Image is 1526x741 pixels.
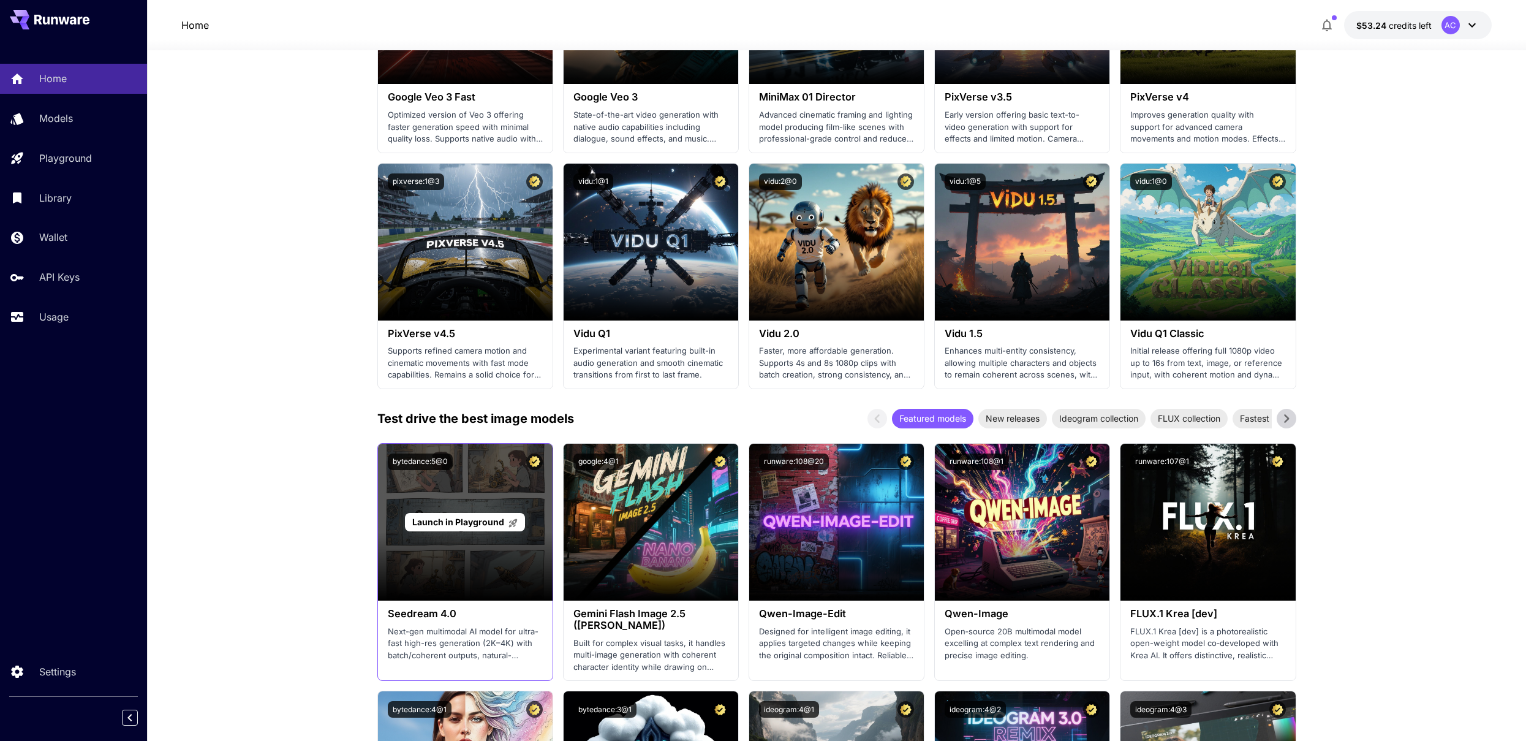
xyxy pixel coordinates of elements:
[181,18,209,32] nav: breadcrumb
[377,409,574,428] p: Test drive the best image models
[573,454,624,470] button: google:4@1
[39,71,67,86] p: Home
[39,151,92,165] p: Playground
[388,345,543,381] p: Supports refined camera motion and cinematic movements with fast mode capabilities. Remains a sol...
[573,345,728,381] p: Experimental variant featuring built-in audio generation and smooth cinematic transitions from fi...
[1083,701,1100,718] button: Certified Model – Vetted for best performance and includes a commercial license.
[573,608,728,631] h3: Gemini Flash Image 2.5 ([PERSON_NAME])
[573,91,728,103] h3: Google Veo 3
[1052,409,1146,428] div: Ideogram collection
[388,91,543,103] h3: Google Veo 3 Fast
[712,173,728,190] button: Certified Model – Vetted for best performance and includes a commercial license.
[1150,412,1228,425] span: FLUX collection
[1356,19,1432,32] div: $53.24132
[573,109,728,145] p: State-of-the-art video generation with native audio capabilities including dialogue, sound effect...
[1130,608,1285,620] h3: FLUX.1 Krea [dev]
[405,513,524,532] a: Launch in Playground
[1130,109,1285,145] p: Improves generation quality with support for advanced camera movements and motion modes. Effects ...
[978,409,1047,428] div: New releases
[749,444,924,601] img: alt
[945,626,1100,662] p: Open‑source 20B multimodal model excelling at complex text rendering and precise image editing.
[712,701,728,718] button: Certified Model – Vetted for best performance and includes a commercial license.
[759,173,802,190] button: vidu:2@0
[39,664,76,679] p: Settings
[945,91,1100,103] h3: PixVerse v3.5
[759,454,829,470] button: runware:108@20
[1083,454,1100,470] button: Certified Model – Vetted for best performance and includes a commercial license.
[378,164,553,321] img: alt
[945,701,1006,718] button: ideogram:4@2
[897,173,914,190] button: Certified Model – Vetted for best performance and includes a commercial license.
[945,345,1100,381] p: Enhances multi-entity consistency, allowing multiple characters and objects to remain coherent ac...
[1120,164,1295,321] img: alt
[1130,345,1285,381] p: Initial release offering full 1080p video up to 16s from text, image, or reference input, with co...
[759,91,914,103] h3: MiniMax 01 Director
[1269,454,1286,470] button: Certified Model – Vetted for best performance and includes a commercial license.
[1130,173,1172,190] button: vidu:1@0
[39,191,72,205] p: Library
[573,637,728,674] p: Built for complex visual tasks, it handles multi-image generation with coherent character identit...
[1130,701,1192,718] button: ideogram:4@3
[388,626,543,662] p: Next-gen multimodal AI model for ultra-fast high-res generation (2K–4K) with batch/coherent outpu...
[945,109,1100,145] p: Early version offering basic text-to-video generation with support for effects and limited motion...
[935,444,1109,601] img: alt
[388,109,543,145] p: Optimized version of Veo 3 offering faster generation speed with minimal quality loss. Supports n...
[759,109,914,145] p: Advanced cinematic framing and lighting model producing film-like scenes with professional-grade ...
[759,608,914,620] h3: Qwen-Image-Edit
[573,173,613,190] button: vidu:1@1
[759,328,914,340] h3: Vidu 2.0
[1130,626,1285,662] p: FLUX.1 Krea [dev] is a photorealistic open-weight model co‑developed with Krea AI. It offers dist...
[564,444,738,601] img: alt
[1344,11,1492,39] button: $53.24132AC
[412,517,504,527] span: Launch in Playground
[1269,701,1286,718] button: Certified Model – Vetted for best performance and includes a commercial license.
[1269,173,1286,190] button: Certified Model – Vetted for best performance and includes a commercial license.
[945,608,1100,620] h3: Qwen-Image
[1130,454,1194,470] button: runware:107@1
[759,345,914,381] p: Faster, more affordable generation. Supports 4s and 8s 1080p clips with batch creation, strong co...
[564,164,738,321] img: alt
[1052,412,1146,425] span: Ideogram collection
[1120,444,1295,601] img: alt
[1441,16,1460,34] div: AC
[1130,328,1285,340] h3: Vidu Q1 Classic
[388,328,543,340] h3: PixVerse v4.5
[526,454,543,470] button: Certified Model – Vetted for best performance and includes a commercial license.
[935,164,1109,321] img: alt
[573,701,636,718] button: bytedance:3@1
[945,454,1008,470] button: runware:108@1
[945,173,986,190] button: vidu:1@5
[897,454,914,470] button: Certified Model – Vetted for best performance and includes a commercial license.
[978,412,1047,425] span: New releases
[573,328,728,340] h3: Vidu Q1
[759,626,914,662] p: Designed for intelligent image editing, it applies targeted changes while keeping the original co...
[945,328,1100,340] h3: Vidu 1.5
[39,310,69,324] p: Usage
[759,701,819,718] button: ideogram:4@1
[39,111,73,126] p: Models
[181,18,209,32] a: Home
[526,701,543,718] button: Certified Model – Vetted for best performance and includes a commercial license.
[122,710,138,726] button: Collapse sidebar
[897,701,914,718] button: Certified Model – Vetted for best performance and includes a commercial license.
[39,270,80,284] p: API Keys
[1233,412,1308,425] span: Fastest models
[892,412,973,425] span: Featured models
[892,409,973,428] div: Featured models
[1130,91,1285,103] h3: PixVerse v4
[1150,409,1228,428] div: FLUX collection
[1389,20,1432,31] span: credits left
[39,230,67,245] p: Wallet
[1083,173,1100,190] button: Certified Model – Vetted for best performance and includes a commercial license.
[749,164,924,321] img: alt
[388,173,444,190] button: pixverse:1@3
[131,707,147,729] div: Collapse sidebar
[526,173,543,190] button: Certified Model – Vetted for best performance and includes a commercial license.
[388,608,543,620] h3: Seedream 4.0
[712,454,728,470] button: Certified Model – Vetted for best performance and includes a commercial license.
[388,454,453,470] button: bytedance:5@0
[388,701,451,718] button: bytedance:4@1
[1356,20,1389,31] span: $53.24
[1233,409,1308,428] div: Fastest models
